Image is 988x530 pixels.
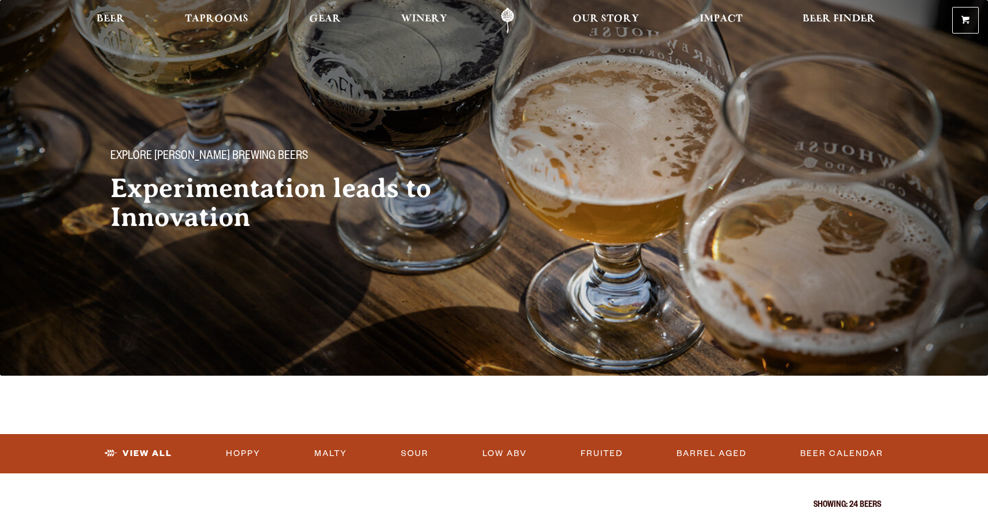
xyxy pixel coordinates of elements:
[565,8,647,34] a: Our Story
[110,174,471,232] h2: Experimentation leads to Innovation
[576,440,627,467] a: Fruited
[393,8,455,34] a: Winery
[796,440,888,467] a: Beer Calendar
[401,14,447,24] span: Winery
[486,8,529,34] a: Odell Home
[396,440,433,467] a: Sour
[177,8,256,34] a: Taprooms
[573,14,639,24] span: Our Story
[100,440,177,467] a: View All
[692,8,750,34] a: Impact
[185,14,248,24] span: Taprooms
[107,501,881,510] p: Showing: 24 Beers
[795,8,883,34] a: Beer Finder
[478,440,532,467] a: Low ABV
[221,440,265,467] a: Hoppy
[672,440,751,467] a: Barrel Aged
[302,8,348,34] a: Gear
[310,440,352,467] a: Malty
[309,14,341,24] span: Gear
[89,8,132,34] a: Beer
[110,150,308,165] span: Explore [PERSON_NAME] Brewing Beers
[803,14,875,24] span: Beer Finder
[96,14,125,24] span: Beer
[700,14,742,24] span: Impact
